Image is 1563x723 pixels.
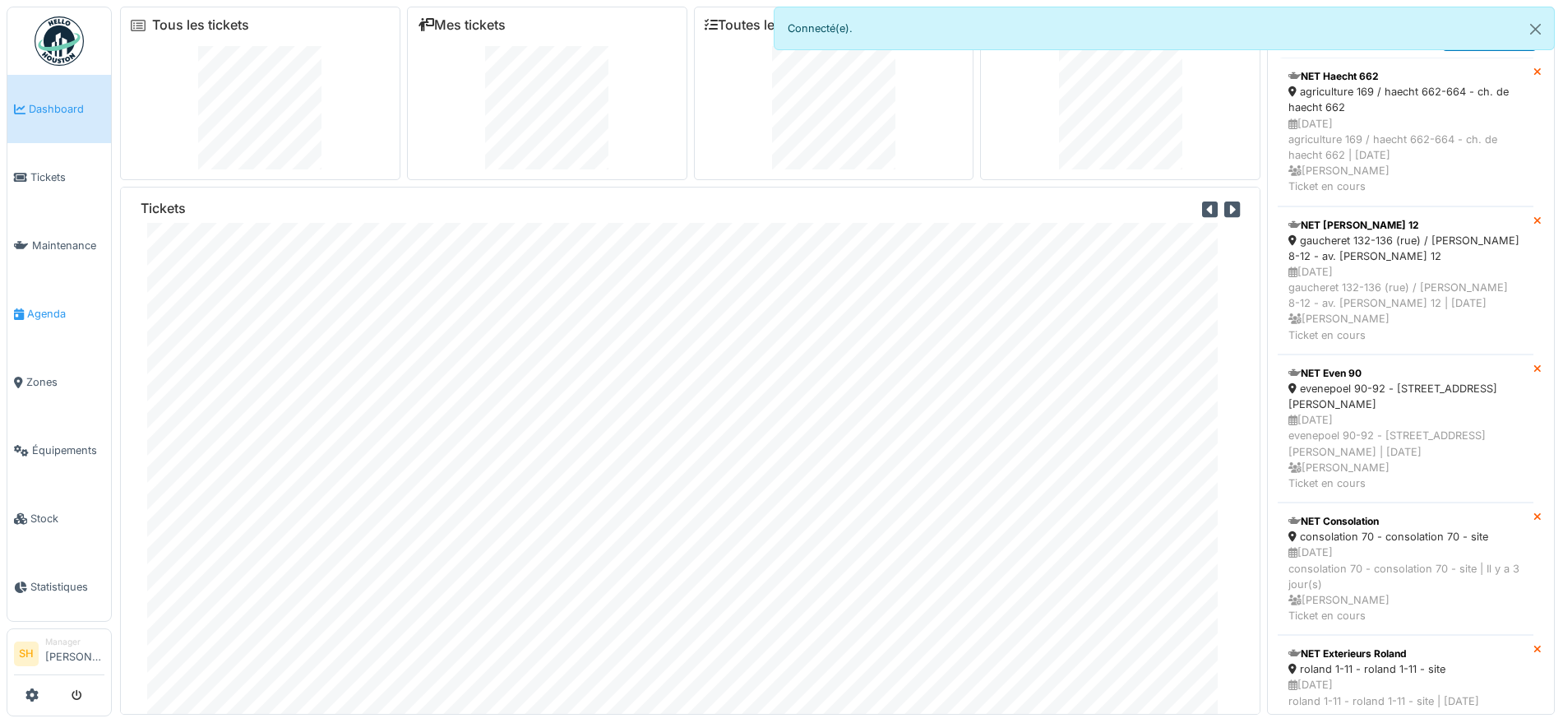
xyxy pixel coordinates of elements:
li: SH [14,642,39,666]
div: Connecté(e). [774,7,1556,50]
div: NET Haecht 662 [1288,69,1523,84]
div: consolation 70 - consolation 70 - site [1288,529,1523,545]
a: Zones [7,348,111,416]
a: Tous les tickets [152,17,249,33]
a: Dashboard [7,75,111,143]
a: NET [PERSON_NAME] 12 gaucheret 132-136 (rue) / [PERSON_NAME] 8-12 - av. [PERSON_NAME] 12 [DATE]ga... [1278,206,1533,355]
span: Stock [30,511,104,526]
div: [DATE] consolation 70 - consolation 70 - site | Il y a 3 jour(s) [PERSON_NAME] Ticket en cours [1288,545,1523,623]
div: NET [PERSON_NAME] 12 [1288,218,1523,233]
img: Badge_color-CXgf-gQk.svg [35,16,84,66]
a: Toutes les tâches [705,17,827,33]
span: Statistiques [30,579,104,595]
div: [DATE] agriculture 169 / haecht 662-664 - ch. de haecht 662 | [DATE] [PERSON_NAME] Ticket en cours [1288,116,1523,195]
a: NET Consolation consolation 70 - consolation 70 - site [DATE]consolation 70 - consolation 70 - si... [1278,503,1533,635]
div: NET Even 90 [1288,366,1523,381]
h6: Tickets [141,201,186,216]
a: Agenda [7,280,111,348]
div: NET Exterieurs Roland [1288,647,1523,661]
div: roland 1-11 - roland 1-11 - site [1288,661,1523,677]
span: Maintenance [32,238,104,253]
span: Agenda [27,306,104,322]
span: Dashboard [29,101,104,117]
a: Tickets [7,143,111,211]
a: Mes tickets [418,17,506,33]
div: Manager [45,636,104,648]
div: gaucheret 132-136 (rue) / [PERSON_NAME] 8-12 - av. [PERSON_NAME] 12 [1288,233,1523,264]
div: evenepoel 90-92 - [STREET_ADDRESS][PERSON_NAME] [1288,381,1523,412]
button: Close [1517,7,1554,51]
a: NET Haecht 662 agriculture 169 / haecht 662-664 - ch. de haecht 662 [DATE]agriculture 169 / haech... [1278,58,1533,206]
a: Maintenance [7,211,111,280]
a: Équipements [7,416,111,484]
a: Stock [7,484,111,553]
div: NET Consolation [1288,514,1523,529]
div: [DATE] evenepoel 90-92 - [STREET_ADDRESS][PERSON_NAME] | [DATE] [PERSON_NAME] Ticket en cours [1288,412,1523,491]
a: SH Manager[PERSON_NAME] [14,636,104,675]
div: [DATE] gaucheret 132-136 (rue) / [PERSON_NAME] 8-12 - av. [PERSON_NAME] 12 | [DATE] [PERSON_NAME]... [1288,264,1523,343]
span: Équipements [32,443,104,458]
a: NET Even 90 evenepoel 90-92 - [STREET_ADDRESS][PERSON_NAME] [DATE]evenepoel 90-92 - [STREET_ADDRE... [1278,355,1533,503]
li: [PERSON_NAME] [45,636,104,671]
div: agriculture 169 / haecht 662-664 - ch. de haecht 662 [1288,84,1523,115]
a: Statistiques [7,553,111,621]
span: Tickets [30,169,104,185]
span: Zones [26,374,104,390]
